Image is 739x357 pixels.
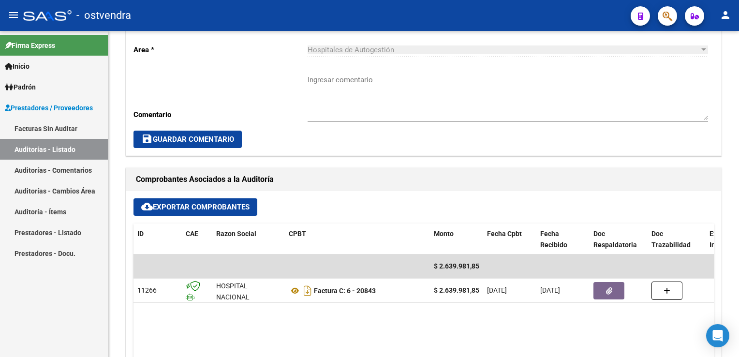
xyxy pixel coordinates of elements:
[5,103,93,113] span: Prestadores / Proveedores
[8,9,19,21] mat-icon: menu
[706,324,729,347] div: Open Intercom Messenger
[133,45,308,55] p: Area *
[434,230,454,238] span: Monto
[308,45,394,54] span: Hospitales de Autogestión
[540,286,560,294] span: [DATE]
[5,61,30,72] span: Inicio
[648,223,706,255] datatable-header-cell: Doc Trazabilidad
[216,281,281,325] div: HOSPITAL NACIONAL PROFESOR [PERSON_NAME]
[430,223,483,255] datatable-header-cell: Monto
[709,230,732,249] span: Expte. Interno
[212,223,285,255] datatable-header-cell: Razon Social
[182,223,212,255] datatable-header-cell: CAE
[536,223,590,255] datatable-header-cell: Fecha Recibido
[590,223,648,255] datatable-header-cell: Doc Respaldatoria
[216,230,256,238] span: Razon Social
[133,109,308,120] p: Comentario
[137,230,144,238] span: ID
[133,131,242,148] button: Guardar Comentario
[289,230,306,238] span: CPBT
[301,283,314,298] i: Descargar documento
[141,203,250,211] span: Exportar Comprobantes
[133,198,257,216] button: Exportar Comprobantes
[141,133,153,145] mat-icon: save
[141,135,234,144] span: Guardar Comentario
[540,230,567,249] span: Fecha Recibido
[314,287,376,295] strong: Factura C: 6 - 20843
[285,223,430,255] datatable-header-cell: CPBT
[434,262,479,270] span: $ 2.639.981,85
[76,5,131,26] span: - ostvendra
[137,286,157,294] span: 11266
[186,230,198,238] span: CAE
[487,230,522,238] span: Fecha Cpbt
[593,230,637,249] span: Doc Respaldatoria
[5,40,55,51] span: Firma Express
[483,223,536,255] datatable-header-cell: Fecha Cpbt
[651,230,691,249] span: Doc Trazabilidad
[434,286,479,294] strong: $ 2.639.981,85
[720,9,731,21] mat-icon: person
[133,223,182,255] datatable-header-cell: ID
[487,286,507,294] span: [DATE]
[141,201,153,212] mat-icon: cloud_download
[136,172,711,187] h1: Comprobantes Asociados a la Auditoría
[5,82,36,92] span: Padrón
